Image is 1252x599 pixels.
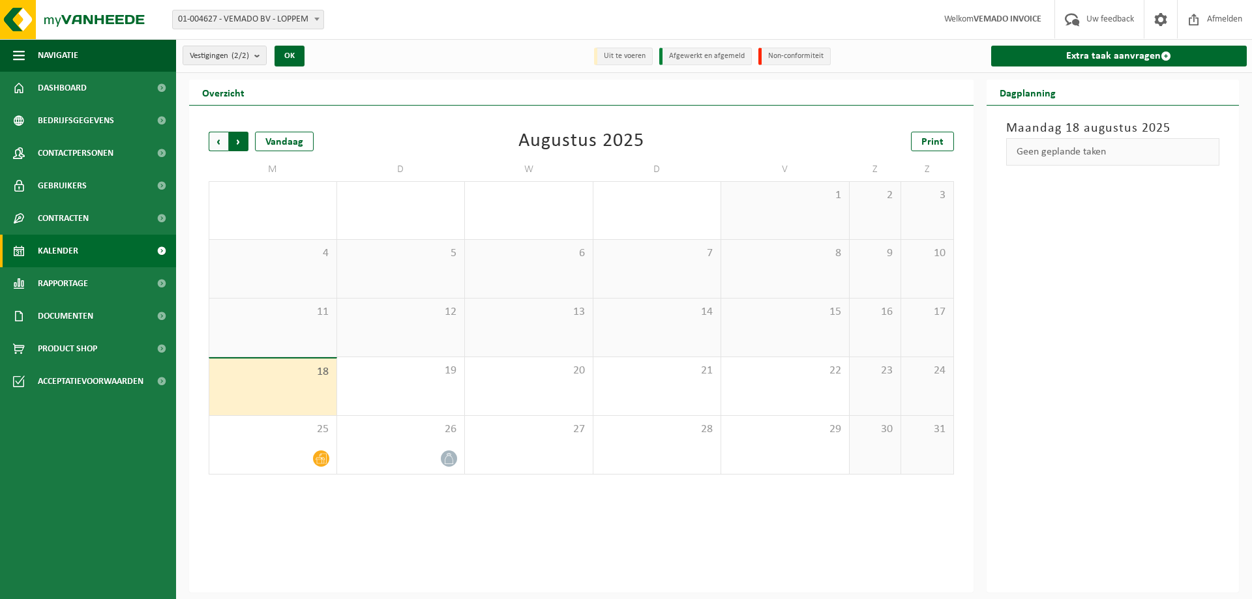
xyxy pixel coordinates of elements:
span: Contactpersonen [38,137,113,169]
span: Print [921,137,944,147]
span: Volgende [229,132,248,151]
span: 5 [344,246,458,261]
div: Vandaag [255,132,314,151]
span: Documenten [38,300,93,332]
li: Afgewerkt en afgemeld [659,48,752,65]
span: 7 [600,246,715,261]
span: Contracten [38,202,89,235]
td: M [209,158,337,181]
span: Rapportage [38,267,88,300]
td: D [593,158,722,181]
span: Navigatie [38,39,78,72]
span: Bedrijfsgegevens [38,104,114,137]
a: Extra taak aanvragen [991,46,1247,66]
span: 24 [908,364,946,378]
span: 20 [471,364,586,378]
span: Vestigingen [190,46,249,66]
span: 1 [728,188,842,203]
h2: Dagplanning [987,80,1069,105]
span: Product Shop [38,332,97,365]
span: 3 [908,188,946,203]
a: Print [911,132,954,151]
span: 14 [600,305,715,319]
button: Vestigingen(2/2) [183,46,267,65]
td: W [465,158,593,181]
span: 23 [856,364,895,378]
span: 4 [216,246,330,261]
div: Geen geplande taken [1006,138,1220,166]
span: 9 [856,246,895,261]
span: 25 [216,422,330,437]
span: 10 [908,246,946,261]
span: 21 [600,364,715,378]
span: 28 [600,422,715,437]
span: 6 [471,246,586,261]
button: OK [275,46,305,66]
span: Acceptatievoorwaarden [38,365,143,398]
h3: Maandag 18 augustus 2025 [1006,119,1220,138]
span: 17 [908,305,946,319]
h2: Overzicht [189,80,258,105]
span: 30 [856,422,895,437]
span: 2 [856,188,895,203]
span: 22 [728,364,842,378]
td: V [721,158,850,181]
strong: VEMADO INVOICE [974,14,1041,24]
span: 29 [728,422,842,437]
li: Uit te voeren [594,48,653,65]
span: 18 [216,365,330,379]
div: Augustus 2025 [518,132,644,151]
span: 8 [728,246,842,261]
span: 27 [471,422,586,437]
span: 16 [856,305,895,319]
li: Non-conformiteit [758,48,831,65]
span: 15 [728,305,842,319]
td: Z [850,158,902,181]
td: D [337,158,466,181]
span: 12 [344,305,458,319]
span: 13 [471,305,586,319]
td: Z [901,158,953,181]
span: 01-004627 - VEMADO BV - LOPPEM [172,10,324,29]
span: 31 [908,422,946,437]
span: 11 [216,305,330,319]
span: 26 [344,422,458,437]
span: Vorige [209,132,228,151]
span: 19 [344,364,458,378]
span: Kalender [38,235,78,267]
span: Dashboard [38,72,87,104]
count: (2/2) [231,51,249,60]
span: 01-004627 - VEMADO BV - LOPPEM [173,10,323,29]
span: Gebruikers [38,169,87,202]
